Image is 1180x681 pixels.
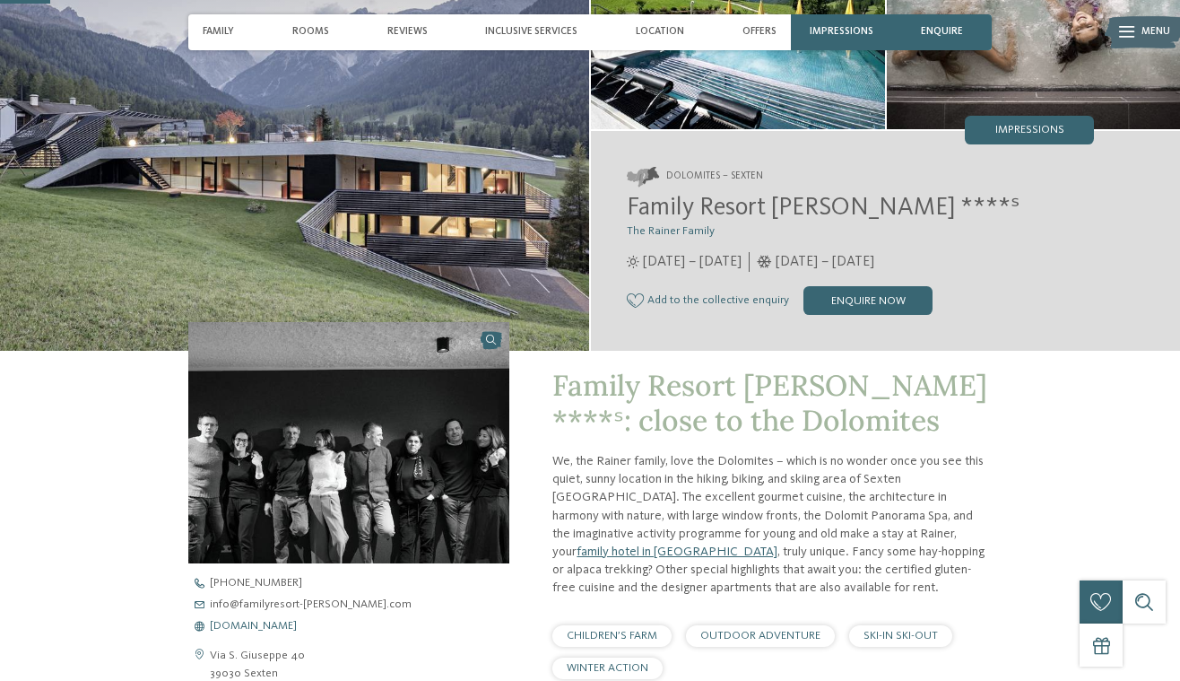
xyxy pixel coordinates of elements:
[188,322,509,563] img: Our family hotel in Sexten, your holiday home in the Dolomiten
[387,26,428,38] span: Reviews
[666,170,763,184] span: Dolomites – Sexten
[552,452,992,597] p: We, the Rainer family, love the Dolomites – which is no wonder once you see this quiet, sunny loc...
[776,252,874,272] span: [DATE] – [DATE]
[292,26,329,38] span: Rooms
[757,256,772,268] i: Opening times in winter
[700,630,820,642] span: OUTDOOR ADVENTURE
[810,26,873,38] span: Impressions
[210,578,302,589] span: [PHONE_NUMBER]
[627,256,639,268] i: Opening times in summer
[627,196,1019,221] span: Family Resort [PERSON_NAME] ****ˢ
[995,125,1064,136] span: Impressions
[567,630,657,642] span: CHILDREN’S FARM
[485,26,577,38] span: Inclusive services
[921,26,963,38] span: enquire
[188,621,535,633] a: [DOMAIN_NAME]
[643,252,742,272] span: [DATE] – [DATE]
[577,546,777,558] a: family hotel in [GEOGRAPHIC_DATA]
[567,662,648,674] span: WINTER ACTION
[210,621,297,633] span: [DOMAIN_NAME]
[210,599,412,611] span: info@ familyresort-[PERSON_NAME]. com
[627,225,715,237] span: The Rainer Family
[647,294,789,307] span: Add to the collective enquiry
[188,578,535,589] a: [PHONE_NUMBER]
[863,630,938,642] span: SKI-IN SKI-OUT
[203,26,234,38] span: Family
[188,599,535,611] a: info@familyresort-[PERSON_NAME].com
[636,26,684,38] span: Location
[742,26,777,38] span: Offers
[803,286,933,315] div: enquire now
[552,367,987,438] span: Family Resort [PERSON_NAME] ****ˢ: close to the Dolomites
